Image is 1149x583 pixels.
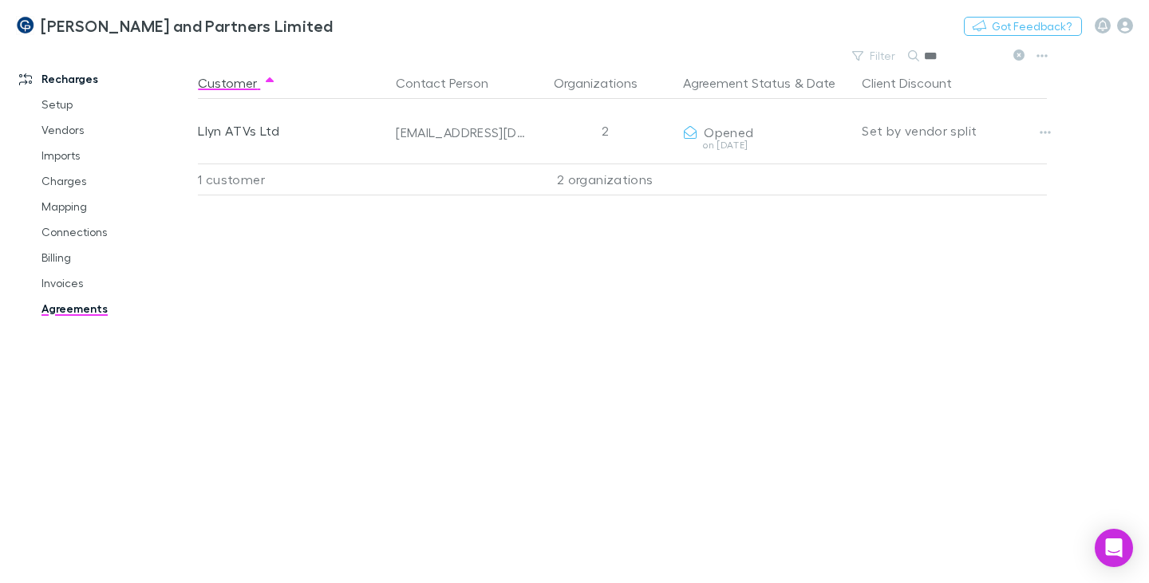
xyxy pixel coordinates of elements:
button: Customer [198,67,276,99]
a: Vendors [26,117,207,143]
button: Got Feedback? [964,17,1082,36]
a: Imports [26,143,207,168]
a: Invoices [26,270,207,296]
div: Set by vendor split [862,99,1047,163]
a: Connections [26,219,207,245]
div: 1 customer [198,163,389,195]
a: [PERSON_NAME] and Partners Limited [6,6,343,45]
div: [EMAIL_ADDRESS][DOMAIN_NAME] [396,124,527,140]
a: Recharges [3,66,207,92]
h3: [PERSON_NAME] and Partners Limited [41,16,334,35]
span: Opened [704,124,753,140]
a: Setup [26,92,207,117]
a: Agreements [26,296,207,321]
button: Client Discount [862,67,971,99]
button: Organizations [554,67,657,99]
div: 2 [533,99,677,163]
a: Mapping [26,194,207,219]
a: Charges [26,168,207,194]
div: on [DATE] [683,140,849,150]
button: Date [807,67,835,99]
div: & [683,67,849,99]
div: Open Intercom Messenger [1095,529,1133,567]
div: Llyn ATVs Ltd [198,99,383,163]
a: Billing [26,245,207,270]
button: Agreement Status [683,67,791,99]
button: Contact Person [396,67,507,99]
img: Coates and Partners Limited's Logo [16,16,34,35]
div: 2 organizations [533,163,677,195]
button: Filter [844,46,905,65]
